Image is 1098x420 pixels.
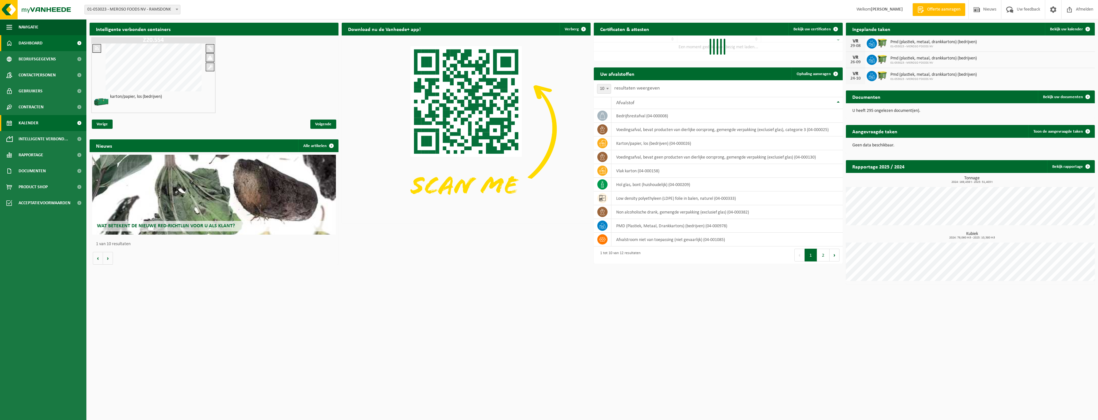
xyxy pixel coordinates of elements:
[611,109,843,123] td: bedrijfsrestafval (04-000008)
[852,109,1088,113] p: U heeft 295 ongelezen document(en).
[19,19,38,35] span: Navigatie
[849,181,1095,184] span: 2024: 169,438 t - 2025: 51,403 t
[611,191,843,205] td: low density polyethyleen (LDPE) folie in balen, naturel (04-000333)
[90,139,118,152] h2: Nieuws
[298,139,338,152] a: Alle artikelen
[342,23,427,35] h2: Download nu de Vanheede+ app!
[84,5,180,14] span: 01-053023 - MEROSO FOODS NV - RAMSDONK
[19,179,48,195] span: Product Shop
[594,23,656,35] h2: Certificaten & attesten
[96,242,335,246] p: 1 van 10 resultaten
[877,37,888,48] img: WB-1100-HPE-GN-50
[846,160,911,173] h2: Rapportage 2025 / 2024
[849,71,862,76] div: VR
[1047,160,1094,173] a: Bekijk rapportage
[19,195,70,211] span: Acceptatievoorwaarden
[849,60,862,65] div: 26-09
[110,95,162,99] h4: karton/papier, los (bedrijven)
[611,164,843,178] td: vlak karton (04-000158)
[90,23,338,35] h2: Intelligente verbonden containers
[19,51,56,67] span: Bedrijfsgegevens
[849,44,862,48] div: 29-08
[1043,95,1083,99] span: Bekijk uw documenten
[794,249,805,261] button: Previous
[19,35,43,51] span: Dashboard
[92,120,113,129] span: Vorige
[19,67,56,83] span: Contactpersonen
[849,176,1095,184] h3: Tonnage
[849,76,862,81] div: 24-10
[19,83,43,99] span: Gebruikers
[1045,23,1094,35] a: Bekijk uw kalender
[849,39,862,44] div: VR
[871,7,903,12] strong: [PERSON_NAME]
[93,252,103,265] button: Vorige
[788,23,842,35] a: Bekijk uw certificaten
[19,115,38,131] span: Kalender
[103,252,113,265] button: Volgende
[830,249,839,261] button: Next
[797,72,831,76] span: Ophaling aanvragen
[19,131,68,147] span: Intelligente verbond...
[1038,90,1094,103] a: Bekijk uw documenten
[611,123,843,136] td: voedingsafval, bevat producten van dierlijke oorsprong, gemengde verpakking (exclusief glas), cat...
[849,55,862,60] div: VR
[597,248,640,262] div: 1 tot 10 van 12 resultaten
[890,45,977,49] span: 01-053023 - MEROSO FOODS NV
[890,56,977,61] span: Pmd (plastiek, metaal, drankkartons) (bedrijven)
[1033,129,1083,134] span: Toon de aangevraagde taken
[890,77,977,81] span: 01-053023 - MEROSO FOODS NV
[597,84,611,94] span: 10
[877,70,888,81] img: WB-1100-HPE-GN-50
[1028,125,1094,138] a: Toon de aangevraagde taken
[792,67,842,80] a: Ophaling aanvragen
[614,86,660,91] label: resultaten weergeven
[85,5,180,14] span: 01-053023 - MEROSO FOODS NV - RAMSDONK
[92,155,336,235] a: Wat betekent de nieuwe RED-richtlijn voor u als klant?
[877,54,888,65] img: WB-1100-HPE-GN-50
[846,90,887,103] h2: Documenten
[846,125,904,137] h2: Aangevraagde taken
[560,23,590,35] button: Verberg
[805,249,817,261] button: 1
[616,100,634,105] span: Afvalstof
[817,249,830,261] button: 2
[611,219,843,233] td: PMD (Plastiek, Metaal, Drankkartons) (bedrijven) (04-000978)
[611,136,843,150] td: karton/papier, los (bedrijven) (04-000026)
[97,223,235,229] span: Wat betekent de nieuwe RED-richtlijn voor u als klant?
[565,27,579,31] span: Verberg
[890,72,977,77] span: Pmd (plastiek, metaal, drankkartons) (bedrijven)
[594,67,641,80] h2: Uw afvalstoffen
[912,3,965,16] a: Offerte aanvragen
[926,6,962,13] span: Offerte aanvragen
[890,61,977,65] span: 01-053023 - MEROSO FOODS NV
[93,37,214,43] h1: Z20.554
[846,23,897,35] h2: Ingeplande taken
[342,35,591,222] img: Download de VHEPlus App
[611,205,843,219] td: non alcoholische drank, gemengde verpakking (exclusief glas) (04-000382)
[1050,27,1083,31] span: Bekijk uw kalender
[611,150,843,164] td: voedingsafval, bevat geen producten van dierlijke oorsprong, gemengde verpakking (exclusief glas)...
[793,27,831,31] span: Bekijk uw certificaten
[19,147,43,163] span: Rapportage
[19,163,46,179] span: Documenten
[849,232,1095,239] h3: Kubiek
[310,120,336,129] span: Volgende
[890,40,977,45] span: Pmd (plastiek, metaal, drankkartons) (bedrijven)
[19,99,44,115] span: Contracten
[597,84,611,93] span: 10
[93,94,109,110] img: HK-XZ-20-GN-00
[611,233,843,246] td: afvalstroom niet van toepassing (niet gevaarlijk) (04-001085)
[849,236,1095,239] span: 2024: 79,060 m3 - 2025: 10,380 m3
[852,143,1088,148] p: Geen data beschikbaar.
[611,178,843,191] td: hol glas, bont (huishoudelijk) (04-000209)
